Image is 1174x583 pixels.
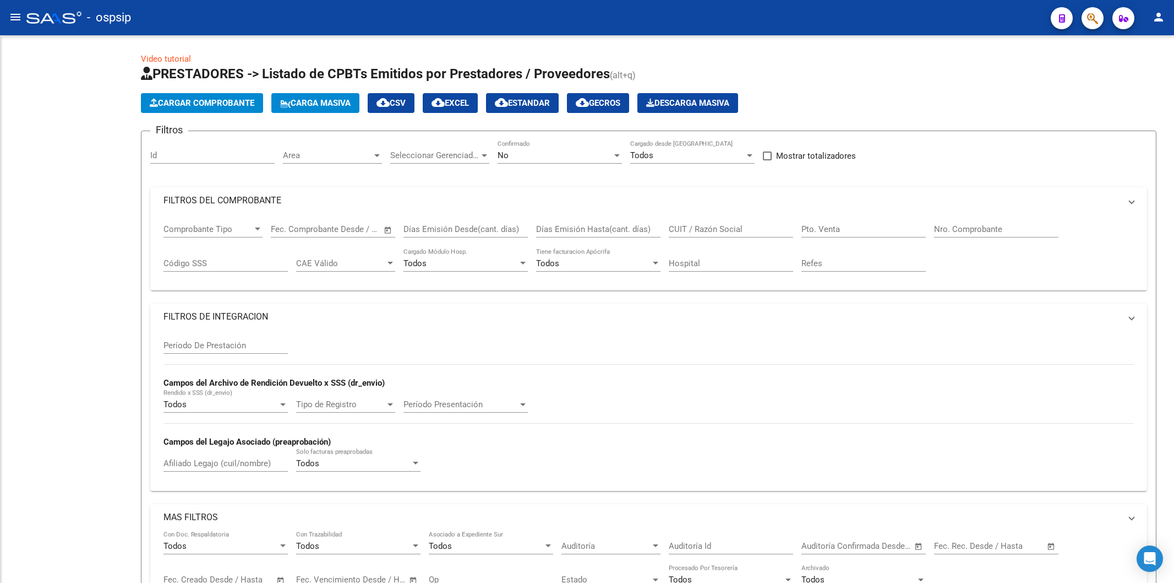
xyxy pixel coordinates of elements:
[150,98,254,108] span: Cargar Comprobante
[296,458,319,468] span: Todos
[1045,540,1058,553] button: Open calendar
[368,93,414,113] button: CSV
[271,224,315,234] input: Fecha inicio
[610,70,636,80] span: (alt+q)
[296,258,385,268] span: CAE Válido
[390,150,479,160] span: Seleccionar Gerenciador
[141,54,191,64] a: Video tutorial
[576,96,589,109] mat-icon: cloud_download
[163,224,253,234] span: Comprobante Tipo
[163,511,1121,523] mat-panel-title: MAS FILTROS
[561,541,651,551] span: Auditoría
[150,304,1147,330] mat-expansion-panel-header: FILTROS DE INTEGRACION
[283,150,372,160] span: Area
[934,541,979,551] input: Fecha inicio
[150,187,1147,214] mat-expansion-panel-header: FILTROS DEL COMPROBANTE
[776,149,856,163] span: Mostrar totalizadores
[403,400,518,409] span: Período Presentación
[495,98,550,108] span: Estandar
[141,66,610,82] span: PRESTADORES -> Listado de CPBTs Emitidos por Prestadores / Proveedores
[536,258,559,268] span: Todos
[376,98,406,108] span: CSV
[567,93,629,113] button: Gecros
[150,122,188,138] h3: Filtros
[280,98,351,108] span: Carga Masiva
[637,93,738,113] button: Descarga Masiva
[163,541,187,551] span: Todos
[432,98,469,108] span: EXCEL
[637,93,738,113] app-download-masive: Descarga masiva de comprobantes (adjuntos)
[403,258,427,268] span: Todos
[486,93,559,113] button: Estandar
[498,150,509,160] span: No
[141,93,263,113] button: Cargar Comprobante
[429,541,452,551] span: Todos
[163,311,1121,323] mat-panel-title: FILTROS DE INTEGRACION
[150,330,1147,490] div: FILTROS DE INTEGRACION
[1152,10,1165,24] mat-icon: person
[989,541,1042,551] input: Fecha fin
[576,98,620,108] span: Gecros
[856,541,909,551] input: Fecha fin
[432,96,445,109] mat-icon: cloud_download
[163,400,187,409] span: Todos
[423,93,478,113] button: EXCEL
[646,98,729,108] span: Descarga Masiva
[163,195,1121,207] mat-panel-title: FILTROS DEL COMPROBANTE
[495,96,508,109] mat-icon: cloud_download
[9,10,22,24] mat-icon: menu
[163,378,385,388] strong: Campos del Archivo de Rendición Devuelto x SSS (dr_envio)
[801,541,846,551] input: Fecha inicio
[150,504,1147,531] mat-expansion-panel-header: MAS FILTROS
[630,150,653,160] span: Todos
[376,96,390,109] mat-icon: cloud_download
[163,437,331,447] strong: Campos del Legajo Asociado (preaprobación)
[150,214,1147,291] div: FILTROS DEL COMPROBANTE
[296,541,319,551] span: Todos
[1137,546,1163,572] div: Open Intercom Messenger
[271,93,359,113] button: Carga Masiva
[382,224,395,236] button: Open calendar
[325,224,379,234] input: Fecha fin
[296,400,385,409] span: Tipo de Registro
[913,540,925,553] button: Open calendar
[87,6,131,30] span: - ospsip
